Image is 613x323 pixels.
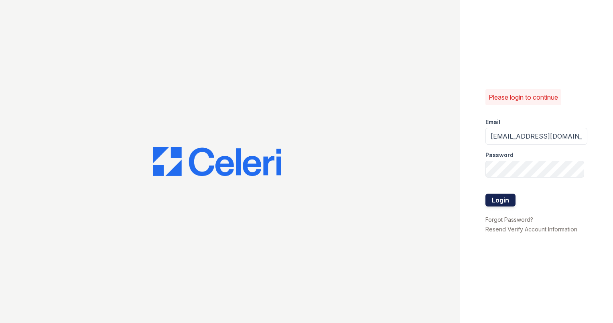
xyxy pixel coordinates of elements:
[489,92,558,102] p: Please login to continue
[485,118,500,126] label: Email
[485,226,577,233] a: Resend Verify Account Information
[153,147,281,176] img: CE_Logo_Blue-a8612792a0a2168367f1c8372b55b34899dd931a85d93a1a3d3e32e68fde9ad4.png
[485,151,514,159] label: Password
[485,194,516,206] button: Login
[485,216,533,223] a: Forgot Password?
